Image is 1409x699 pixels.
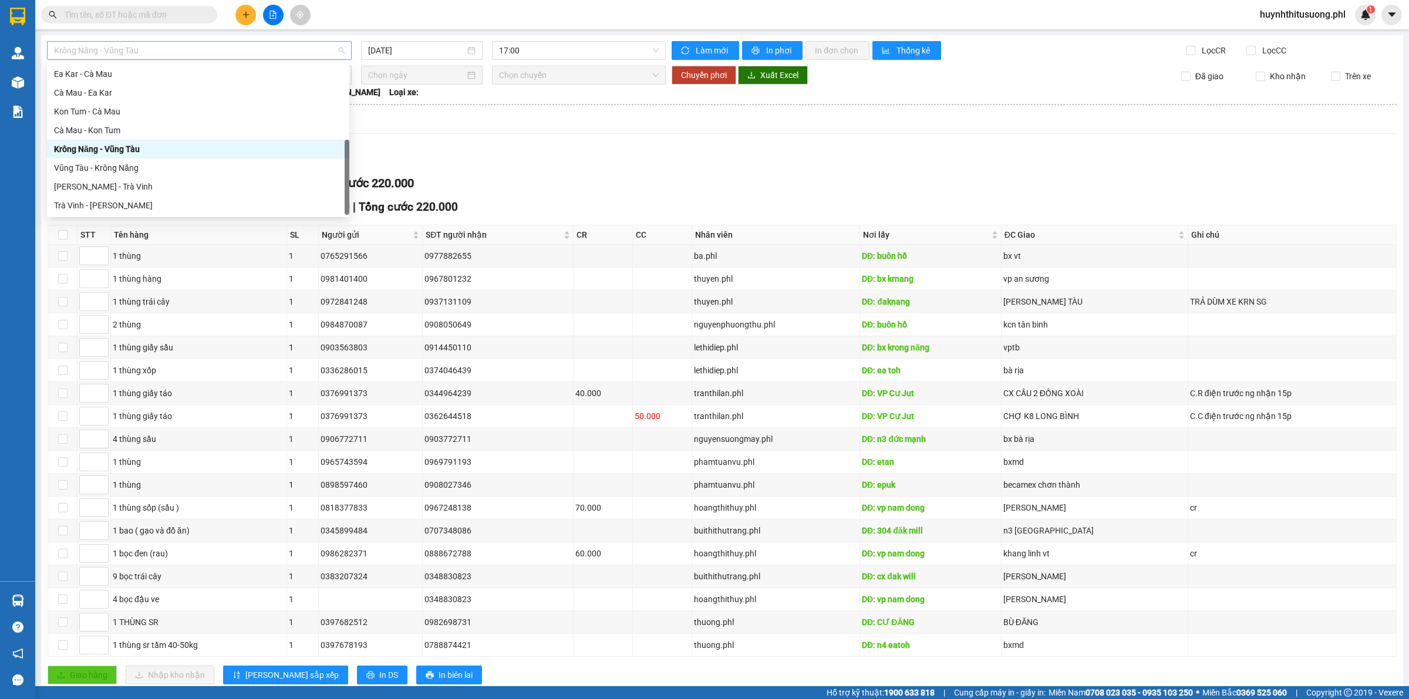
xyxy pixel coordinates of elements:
[353,200,356,214] span: |
[1381,5,1402,25] button: caret-down
[423,313,574,336] td: 0908050649
[289,295,316,308] div: 1
[289,318,316,331] div: 1
[49,11,57,19] span: search
[113,570,285,583] div: 9 bọc trái cây
[321,341,421,354] div: 0903563803
[1003,478,1186,491] div: becamex chơn thành
[289,593,316,606] div: 1
[113,341,285,354] div: 1 thùng giấy sầu
[1265,70,1310,83] span: Kho nhận
[862,639,999,651] div: DĐ: n4 eatoh
[1387,9,1397,20] span: caret-down
[1003,501,1186,514] div: [PERSON_NAME]
[54,105,342,118] div: Kon Tum - Cà Mau
[423,245,574,268] td: 0977882655
[12,595,24,607] img: warehouse-icon
[1191,70,1228,83] span: Đã giao
[862,433,999,445] div: DĐ: n3 đức mạnh
[423,382,574,405] td: 0344964239
[368,44,465,57] input: 11/09/2025
[126,666,214,684] button: downloadNhập kho nhận
[289,341,316,354] div: 1
[423,359,574,382] td: 0374046439
[692,225,860,245] th: Nhân viên
[321,547,421,560] div: 0986282371
[321,639,421,651] div: 0397678193
[862,570,999,583] div: DĐ: cx đak will
[1003,570,1186,583] div: [PERSON_NAME]
[12,106,24,118] img: solution-icon
[1190,547,1394,560] div: cr
[321,455,421,468] div: 0965743594
[47,196,349,215] div: Trà Vinh - Gia Lai
[694,410,858,423] div: tranthilan.phl
[696,44,730,57] span: Làm mới
[47,83,349,102] div: Cà Mau - Ea Kar
[694,341,858,354] div: lethidiep.phl
[296,11,304,19] span: aim
[862,547,999,560] div: DĐ: vp nam dong
[314,176,414,190] span: Tổng cước 220.000
[321,295,421,308] div: 0972841248
[1049,686,1193,699] span: Miền Nam
[1344,688,1352,697] span: copyright
[321,478,421,491] div: 0898597460
[423,611,574,634] td: 0982698731
[574,225,633,245] th: CR
[289,410,316,423] div: 1
[862,478,999,491] div: DĐ: epuk
[694,387,858,400] div: tranthilan.phl
[751,46,761,56] span: printer
[47,140,349,158] div: Krông Năng - Vũng Tàu
[1340,70,1376,83] span: Trên xe
[423,451,574,474] td: 0969791193
[1003,272,1186,285] div: vp an sương
[287,225,318,245] th: SL
[1202,686,1287,699] span: Miền Bắc
[424,387,571,400] div: 0344964239
[766,44,793,57] span: In phơi
[321,433,421,445] div: 0906772711
[872,41,941,60] button: bar-chartThống kê
[289,387,316,400] div: 1
[694,272,858,285] div: thuyen.phl
[424,639,571,651] div: 0788874421
[113,547,285,560] div: 1 bọc đen (rau)
[862,272,999,285] div: DĐ: bx krnang
[694,501,858,514] div: hoangthithuy.phl
[321,501,421,514] div: 0818377833
[943,686,945,699] span: |
[113,524,285,537] div: 1 bao ( gạo và đồ ăn)
[424,616,571,629] div: 0982698731
[423,291,574,313] td: 0937131109
[882,46,892,56] span: bar-chart
[424,478,571,491] div: 0908027346
[575,387,631,400] div: 40.000
[54,143,342,156] div: Krông Năng - Vũng Tàu
[424,410,571,423] div: 0362644518
[47,158,349,177] div: Vũng Tàu - Krông Năng
[321,249,421,262] div: 0765291566
[1003,639,1186,651] div: bxmd
[1003,387,1186,400] div: CX CẦU 2 ĐỒNG XOÀI
[423,634,574,657] td: 0788874421
[113,249,285,262] div: 1 thùng
[263,5,284,25] button: file-add
[424,433,571,445] div: 0903772711
[954,686,1046,699] span: Cung cấp máy in - giấy in:
[694,455,858,468] div: phamtuanvu.phl
[113,478,285,491] div: 1 thùng
[1190,387,1394,400] div: C.R điện trước ng nhận 15p
[289,524,316,537] div: 1
[321,570,421,583] div: 0383207324
[672,41,739,60] button: syncLàm mới
[54,180,342,193] div: [PERSON_NAME] - Trà Vinh
[54,199,342,212] div: Trà Vinh - [PERSON_NAME]
[423,428,574,451] td: 0903772711
[65,8,203,21] input: Tìm tên, số ĐT hoặc mã đơn
[1190,501,1394,514] div: cr
[289,478,316,491] div: 1
[289,272,316,285] div: 1
[113,387,285,400] div: 1 thùng giấy táo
